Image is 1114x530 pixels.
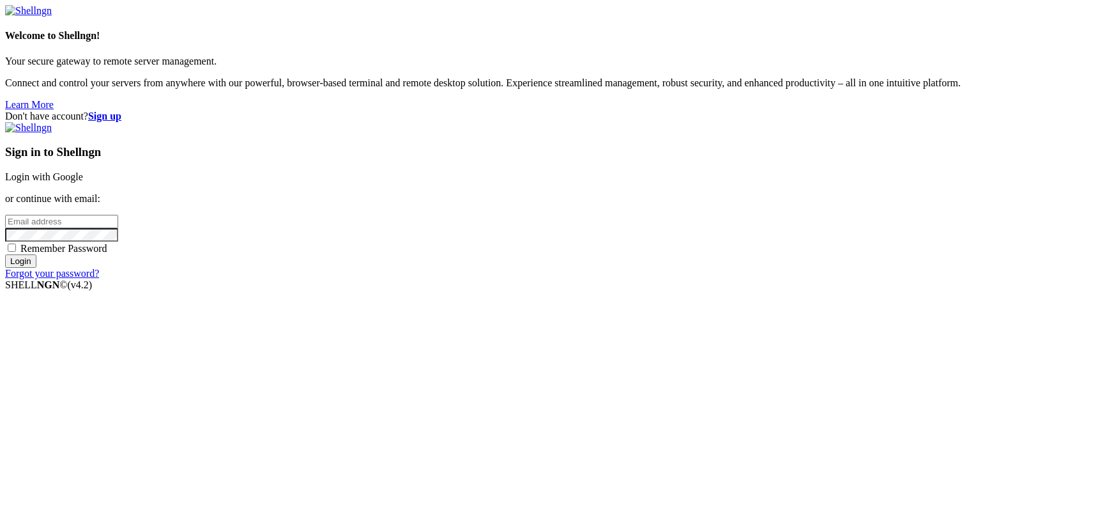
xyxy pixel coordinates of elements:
div: Don't have account? [5,111,1109,122]
input: Login [5,254,36,268]
input: Remember Password [8,244,16,252]
a: Forgot your password? [5,268,99,279]
p: Your secure gateway to remote server management. [5,56,1109,67]
span: SHELL © [5,279,92,290]
p: Connect and control your servers from anywhere with our powerful, browser-based terminal and remo... [5,77,1109,89]
img: Shellngn [5,122,52,134]
h3: Sign in to Shellngn [5,145,1109,159]
span: Remember Password [20,243,107,254]
a: Learn More [5,99,54,110]
img: Shellngn [5,5,52,17]
p: or continue with email: [5,193,1109,205]
a: Sign up [88,111,121,121]
h4: Welcome to Shellngn! [5,30,1109,42]
input: Email address [5,215,118,228]
a: Login with Google [5,171,83,182]
b: NGN [37,279,60,290]
span: 4.2.0 [68,279,93,290]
